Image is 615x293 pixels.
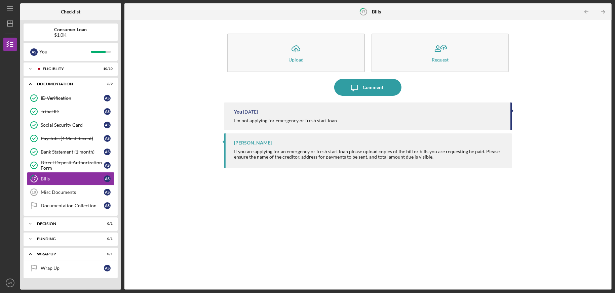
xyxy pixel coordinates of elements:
div: Tribal ID [41,109,104,114]
div: Comment [363,79,383,96]
div: Documentation [37,82,96,86]
a: ID VerificationAS [27,91,114,105]
div: Upload [289,57,304,62]
text: AS [8,281,12,285]
div: Paystubs (4 Most Recent) [41,136,104,141]
div: ID Verification [41,95,104,101]
div: Social Security Card [41,122,104,128]
a: Tribal IDAS [27,105,114,118]
div: A S [104,149,111,155]
div: 0 / 1 [101,237,113,241]
div: A S [104,122,111,128]
div: $1.0K [54,32,87,38]
a: Direct Deposit Authorization FormAS [27,159,114,172]
div: 6 / 9 [101,82,113,86]
div: A S [104,202,111,209]
div: Funding [37,237,96,241]
a: Bank Statement (1 month)AS [27,145,114,159]
button: AS [3,276,17,290]
div: Wrap Up [41,265,104,271]
div: A S [104,162,111,169]
div: A S [30,48,38,56]
a: 18Misc DocumentsAS [27,185,114,199]
tspan: 17 [361,9,366,14]
b: Bills [372,9,381,14]
div: 10 / 10 [101,67,113,71]
div: Eligiblity [43,67,96,71]
div: A S [104,95,111,101]
a: Social Security CardAS [27,118,114,132]
div: A S [104,189,111,196]
div: Request [432,57,449,62]
div: You [234,109,242,115]
tspan: 17 [32,177,36,181]
div: You [39,46,91,57]
div: Decision [37,222,96,226]
a: Documentation CollectionAS [27,199,114,212]
div: A S [104,135,111,142]
div: A S [104,175,111,182]
div: Documentation Collection [41,203,104,208]
div: [PERSON_NAME] [234,140,272,145]
div: 0 / 1 [101,222,113,226]
a: 17BillsAS [27,172,114,185]
a: Paystubs (4 Most Recent)AS [27,132,114,145]
b: Checklist [61,9,80,14]
b: Consumer Loan [54,27,87,32]
div: A S [104,108,111,115]
div: Misc Documents [41,190,104,195]
div: Direct Deposit Authorization Form [41,160,104,171]
tspan: 18 [32,190,36,194]
div: Bank Statement (1 month) [41,149,104,155]
button: Request [372,34,509,72]
button: Comment [334,79,401,96]
div: A S [104,265,111,271]
div: 0 / 1 [101,252,113,256]
div: If you are applying for an emergency or fresh start loan please upload copies of the bill or bill... [234,149,505,160]
a: Wrap UpAS [27,261,114,275]
time: 2025-08-25 18:08 [243,109,258,115]
div: Wrap up [37,252,96,256]
div: I'm not applying for emergency or fresh start loan [234,118,337,123]
div: Bills [41,176,104,181]
button: Upload [227,34,365,72]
